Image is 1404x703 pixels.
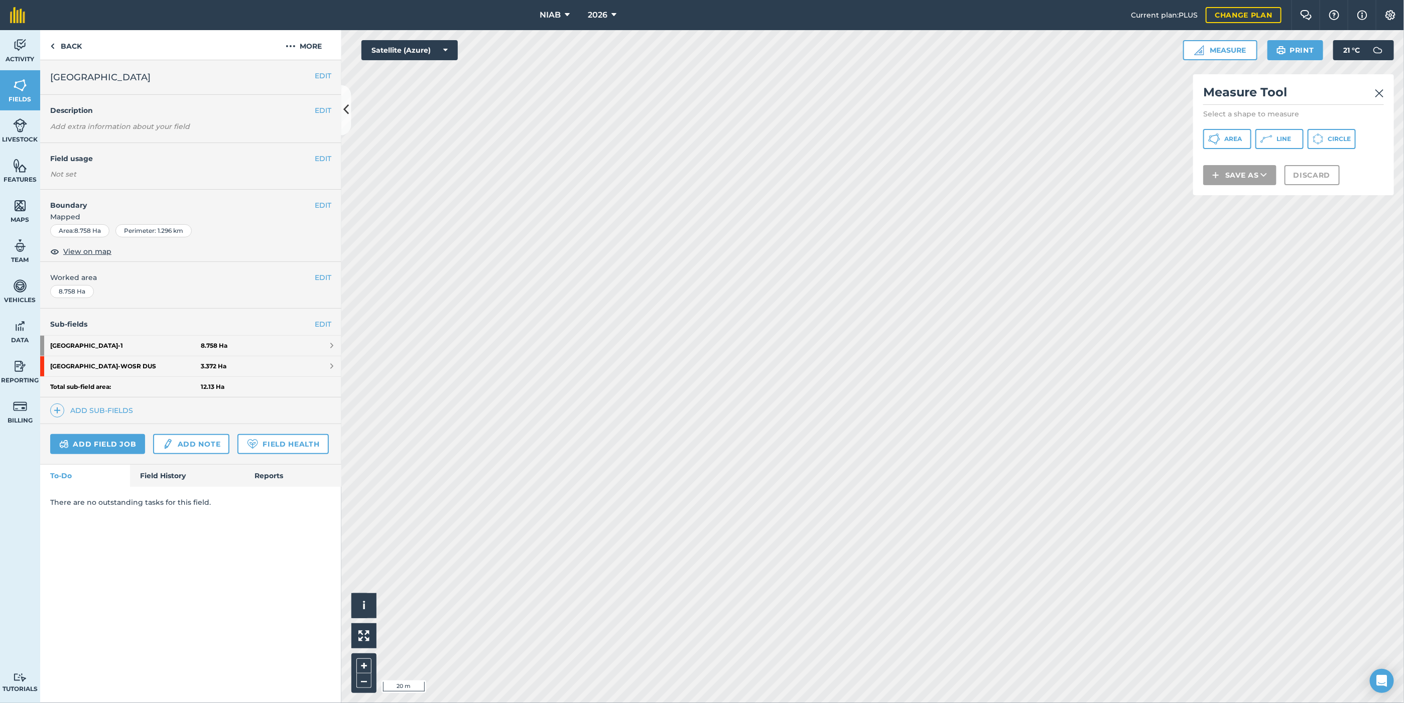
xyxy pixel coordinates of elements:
[54,404,61,416] img: svg+xml;base64,PHN2ZyB4bWxucz0iaHR0cDovL3d3dy53My5vcmcvMjAwMC9zdmciIHdpZHRoPSIxNCIgaGVpZ2h0PSIyNC...
[315,200,331,211] button: EDIT
[13,238,27,253] img: svg+xml;base64,PD94bWwgdmVyc2lvbj0iMS4wIiBlbmNvZGluZz0idXRmLTgiPz4KPCEtLSBHZW5lcmF0b3I6IEFkb2JlIE...
[1203,129,1251,149] button: Area
[50,122,190,131] em: Add extra information about your field
[1285,165,1340,185] button: Discard
[13,38,27,53] img: svg+xml;base64,PD94bWwgdmVyc2lvbj0iMS4wIiBlbmNvZGluZz0idXRmLTgiPz4KPCEtLSBHZW5lcmF0b3I6IEFkb2JlIE...
[50,245,59,257] img: svg+xml;base64,PHN2ZyB4bWxucz0iaHR0cDovL3d3dy53My5vcmcvMjAwMC9zdmciIHdpZHRoPSIxOCIgaGVpZ2h0PSIyNC...
[50,403,137,417] a: Add sub-fields
[588,9,607,21] span: 2026
[13,118,27,133] img: svg+xml;base64,PD94bWwgdmVyc2lvbj0iMS4wIiBlbmNvZGluZz0idXRmLTgiPz4KPCEtLSBHZW5lcmF0b3I6IEFkb2JlIE...
[50,105,331,116] h4: Description
[130,465,244,487] a: Field History
[1194,45,1204,55] img: Ruler icon
[1328,10,1340,20] img: A question mark icon
[1206,7,1282,23] a: Change plan
[40,211,341,222] span: Mapped
[266,30,341,60] button: More
[40,30,92,60] a: Back
[50,224,109,237] div: Area : 8.758 Ha
[153,434,229,454] a: Add note
[1203,84,1384,105] h2: Measure Tool
[1368,40,1388,60] img: svg+xml;base64,PD94bWwgdmVyc2lvbj0iMS4wIiBlbmNvZGluZz0idXRmLTgiPz4KPCEtLSBHZW5lcmF0b3I6IEFkb2JlIE...
[50,272,331,283] span: Worked area
[13,399,27,414] img: svg+xml;base64,PD94bWwgdmVyc2lvbj0iMS4wIiBlbmNvZGluZz0idXRmLTgiPz4KPCEtLSBHZW5lcmF0b3I6IEFkb2JlIE...
[1131,10,1198,21] span: Current plan : PLUS
[13,359,27,374] img: svg+xml;base64,PD94bWwgdmVyc2lvbj0iMS4wIiBlbmNvZGluZz0idXRmLTgiPz4KPCEtLSBHZW5lcmF0b3I6IEFkb2JlIE...
[40,336,341,356] a: [GEOGRAPHIC_DATA]-18.758 Ha
[1300,10,1312,20] img: Two speech bubbles overlapping with the left bubble in the forefront
[1203,109,1384,119] p: Select a shape to measure
[1375,87,1384,99] img: svg+xml;base64,PHN2ZyB4bWxucz0iaHR0cDovL3d3dy53My5vcmcvMjAwMC9zdmciIHdpZHRoPSIyMiIgaGVpZ2h0PSIzMC...
[115,224,192,237] div: Perimeter : 1.296 km
[362,599,365,612] span: i
[1357,9,1367,21] img: svg+xml;base64,PHN2ZyB4bWxucz0iaHR0cDovL3d3dy53My5vcmcvMjAwMC9zdmciIHdpZHRoPSIxNyIgaGVpZ2h0PSIxNy...
[13,319,27,334] img: svg+xml;base64,PD94bWwgdmVyc2lvbj0iMS4wIiBlbmNvZGluZz0idXRmLTgiPz4KPCEtLSBHZW5lcmF0b3I6IEFkb2JlIE...
[50,356,201,376] strong: [GEOGRAPHIC_DATA] - WOSR DUS
[50,245,111,257] button: View on map
[50,169,331,179] div: Not set
[356,673,371,688] button: –
[59,438,69,450] img: svg+xml;base64,PD94bWwgdmVyc2lvbj0iMS4wIiBlbmNvZGluZz0idXRmLTgiPz4KPCEtLSBHZW5lcmF0b3I6IEFkb2JlIE...
[237,434,328,454] a: Field Health
[1343,40,1360,60] span: 21 ° C
[201,342,227,350] strong: 8.758 Ha
[1277,135,1291,143] span: Line
[50,285,94,298] div: 8.758 Ha
[1328,135,1351,143] span: Circle
[63,246,111,257] span: View on map
[356,658,371,673] button: +
[50,497,331,508] p: There are no outstanding tasks for this field.
[13,673,27,682] img: svg+xml;base64,PD94bWwgdmVyc2lvbj0iMS4wIiBlbmNvZGluZz0idXRmLTgiPz4KPCEtLSBHZW5lcmF0b3I6IEFkb2JlIE...
[315,272,331,283] button: EDIT
[50,336,201,356] strong: [GEOGRAPHIC_DATA] - 1
[1370,669,1394,693] div: Open Intercom Messenger
[540,9,561,21] span: NIAB
[361,40,458,60] button: Satellite (Azure)
[315,105,331,116] button: EDIT
[13,158,27,173] img: svg+xml;base64,PHN2ZyB4bWxucz0iaHR0cDovL3d3dy53My5vcmcvMjAwMC9zdmciIHdpZHRoPSI1NiIgaGVpZ2h0PSI2MC...
[10,7,25,23] img: fieldmargin Logo
[1277,44,1286,56] img: svg+xml;base64,PHN2ZyB4bWxucz0iaHR0cDovL3d3dy53My5vcmcvMjAwMC9zdmciIHdpZHRoPSIxOSIgaGVpZ2h0PSIyNC...
[1267,40,1324,60] button: Print
[1212,169,1219,181] img: svg+xml;base64,PHN2ZyB4bWxucz0iaHR0cDovL3d3dy53My5vcmcvMjAwMC9zdmciIHdpZHRoPSIxNCIgaGVpZ2h0PSIyNC...
[40,356,341,376] a: [GEOGRAPHIC_DATA]-WOSR DUS3.372 Ha
[50,153,315,164] h4: Field usage
[162,438,173,450] img: svg+xml;base64,PD94bWwgdmVyc2lvbj0iMS4wIiBlbmNvZGluZz0idXRmLTgiPz4KPCEtLSBHZW5lcmF0b3I6IEFkb2JlIE...
[358,630,369,641] img: Four arrows, one pointing top left, one top right, one bottom right and the last bottom left
[315,153,331,164] button: EDIT
[1333,40,1394,60] button: 21 °C
[315,319,331,330] a: EDIT
[1308,129,1356,149] button: Circle
[13,78,27,93] img: svg+xml;base64,PHN2ZyB4bWxucz0iaHR0cDovL3d3dy53My5vcmcvMjAwMC9zdmciIHdpZHRoPSI1NiIgaGVpZ2h0PSI2MC...
[1224,135,1242,143] span: Area
[40,190,315,211] h4: Boundary
[13,198,27,213] img: svg+xml;base64,PHN2ZyB4bWxucz0iaHR0cDovL3d3dy53My5vcmcvMjAwMC9zdmciIHdpZHRoPSI1NiIgaGVpZ2h0PSI2MC...
[1203,165,1277,185] button: Save as
[201,383,224,391] strong: 12.13 Ha
[201,362,226,370] strong: 3.372 Ha
[1255,129,1304,149] button: Line
[315,70,331,81] button: EDIT
[286,40,296,52] img: svg+xml;base64,PHN2ZyB4bWxucz0iaHR0cDovL3d3dy53My5vcmcvMjAwMC9zdmciIHdpZHRoPSIyMCIgaGVpZ2h0PSIyNC...
[244,465,341,487] a: Reports
[50,70,151,84] span: [GEOGRAPHIC_DATA]
[50,40,55,52] img: svg+xml;base64,PHN2ZyB4bWxucz0iaHR0cDovL3d3dy53My5vcmcvMjAwMC9zdmciIHdpZHRoPSI5IiBoZWlnaHQ9IjI0Ii...
[351,593,376,618] button: i
[1384,10,1396,20] img: A cog icon
[50,434,145,454] a: Add field job
[40,319,341,330] h4: Sub-fields
[40,465,130,487] a: To-Do
[1183,40,1257,60] button: Measure
[13,278,27,294] img: svg+xml;base64,PD94bWwgdmVyc2lvbj0iMS4wIiBlbmNvZGluZz0idXRmLTgiPz4KPCEtLSBHZW5lcmF0b3I6IEFkb2JlIE...
[50,383,201,391] strong: Total sub-field area:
